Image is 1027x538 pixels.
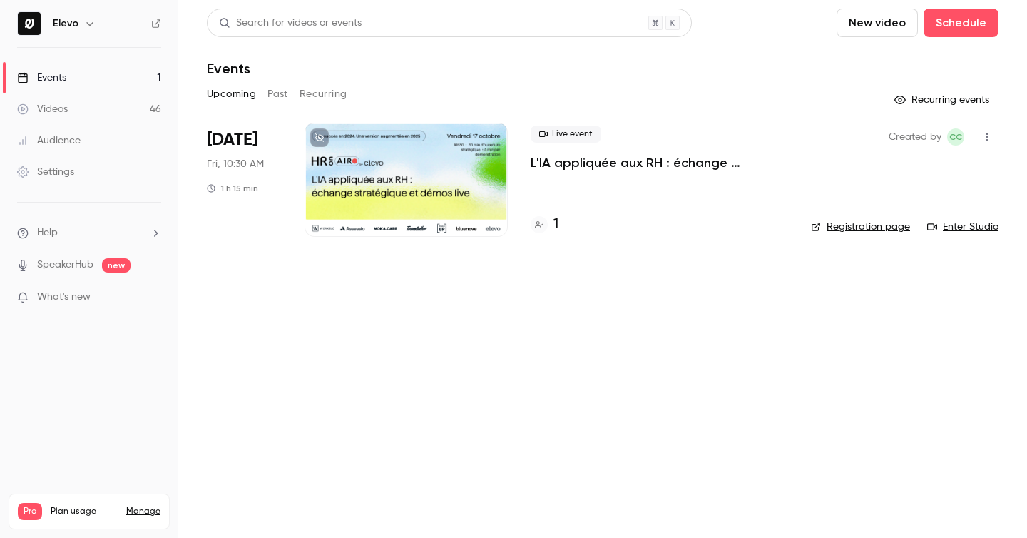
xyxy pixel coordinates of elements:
span: Clara Courtillier [947,128,964,146]
span: [DATE] [207,128,257,151]
li: help-dropdown-opener [17,225,161,240]
div: Videos [17,102,68,116]
span: Help [37,225,58,240]
span: Created by [889,128,941,146]
button: Recurring events [888,88,998,111]
div: 1 h 15 min [207,183,258,194]
h6: Elevo [53,16,78,31]
a: Registration page [811,220,910,234]
span: Fri, 10:30 AM [207,157,264,171]
div: Events [17,71,66,85]
div: Oct 17 Fri, 10:30 AM (Europe/Paris) [207,123,282,237]
a: Manage [126,506,160,517]
button: New video [837,9,918,37]
button: Recurring [300,83,347,106]
button: Schedule [924,9,998,37]
div: Settings [17,165,74,179]
span: Live event [531,126,601,143]
span: Plan usage [51,506,118,517]
button: Past [267,83,288,106]
div: Search for videos or events [219,16,362,31]
button: Upcoming [207,83,256,106]
a: L'IA appliquée aux RH : échange stratégique et démos live. [531,154,788,171]
h1: Events [207,60,250,77]
div: Audience [17,133,81,148]
span: new [102,258,131,273]
a: 1 [531,215,558,234]
img: Elevo [18,12,41,35]
span: Pro [18,503,42,520]
h4: 1 [553,215,558,234]
a: Enter Studio [927,220,998,234]
a: SpeakerHub [37,258,93,273]
span: CC [949,128,962,146]
span: What's new [37,290,91,305]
